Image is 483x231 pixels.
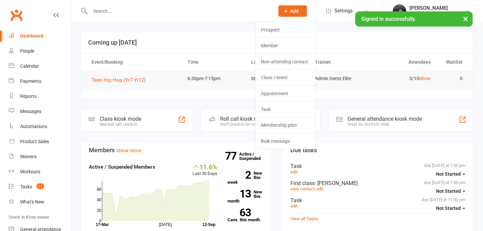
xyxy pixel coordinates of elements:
[227,170,251,180] strong: 2
[20,124,47,129] div: Automations
[436,171,461,177] span: Not Started
[245,54,309,71] th: Location
[89,164,155,170] strong: Active / Suspended Members
[334,3,353,18] span: Settings
[393,4,406,18] img: thumb_image1739337055.png
[227,190,264,203] a: 13New this month
[309,71,373,86] td: Admin Gemz Elite
[9,44,71,59] a: People
[181,54,245,71] th: Time
[227,189,251,199] strong: 13
[20,33,43,39] div: Dashboard
[193,163,217,177] div: Last 30 Days
[20,109,41,114] div: Messages
[436,168,465,180] button: Not Started
[256,22,315,38] a: Prospect
[89,147,264,154] h3: Members
[193,163,217,170] div: 11.6%
[315,180,358,186] span: : [PERSON_NAME]
[309,54,373,71] th: Trainer
[20,63,39,69] div: Calendar
[437,71,469,86] td: 0
[20,94,37,99] div: Reports
[290,186,315,191] a: view contact
[373,54,436,71] th: Attendees
[256,117,315,133] a: Membership plan
[88,39,466,46] h3: Coming up [DATE]
[100,116,141,122] div: Class kiosk mode
[9,134,71,149] a: Product Sales
[227,208,251,218] strong: 63
[227,171,264,184] a: 2New this week
[225,151,239,161] strong: 77
[290,169,298,174] a: edit
[290,204,298,209] a: edit
[181,71,245,86] td: 6:30pm-7:15pm
[436,202,465,214] button: Not Started
[227,209,264,222] a: 63Canx. this month
[460,11,472,26] button: ×
[410,5,460,11] div: [PERSON_NAME]
[9,74,71,89] a: Payments
[256,133,315,149] a: Bulk message
[347,122,422,127] div: Great for the front desk
[9,179,71,194] a: Tasks 11
[220,116,269,122] div: Roll call kiosk mode
[436,206,461,211] span: Not Started
[20,184,32,189] div: Tasks
[9,28,71,44] a: Dashboard
[290,147,465,154] h3: Due tasks
[256,54,315,69] a: Non-attending contact
[92,76,150,84] button: Teen Hip Hop (Yr7-Yr12)
[290,180,465,186] div: First class
[20,78,41,84] div: Payments
[419,76,431,81] a: show
[436,188,461,194] span: Not Started
[256,102,315,117] a: Task
[256,38,315,53] a: Member
[100,122,141,127] div: Member self check-in
[410,11,460,17] div: Gemz Elite Dance Studio
[239,147,269,166] a: 77Active / Suspended
[8,7,25,23] a: Clubworx
[20,154,37,159] div: Waivers
[9,89,71,104] a: Reports
[436,185,465,197] button: Not Started
[278,5,307,17] button: Add
[20,139,49,144] div: Product Sales
[437,54,469,71] th: Waitlist
[316,186,323,191] a: edit
[245,71,309,86] td: Studio 1
[9,164,71,179] a: Workouts
[9,194,71,210] a: What's New
[256,70,315,85] a: Class / event
[20,199,44,205] div: What's New
[9,104,71,119] a: Messages
[290,197,465,204] div: Task
[86,54,181,71] th: Event/Booking
[37,183,44,189] span: 11
[290,163,465,169] div: Task
[9,59,71,74] a: Calendar
[373,71,436,86] td: 3/10
[290,8,299,14] span: Add
[220,122,269,127] div: Staff check-in for members
[9,149,71,164] a: Waivers
[92,77,146,83] span: Teen Hip Hop (Yr7-Yr12)
[256,86,315,101] a: Appointment
[20,48,34,54] div: People
[290,216,318,221] a: View all Tasks
[9,119,71,134] a: Automations
[361,16,416,22] span: Signed in successfully.
[116,148,142,154] a: show more
[88,6,270,16] input: Search...
[347,116,422,122] div: General attendance kiosk mode
[20,169,40,174] div: Workouts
